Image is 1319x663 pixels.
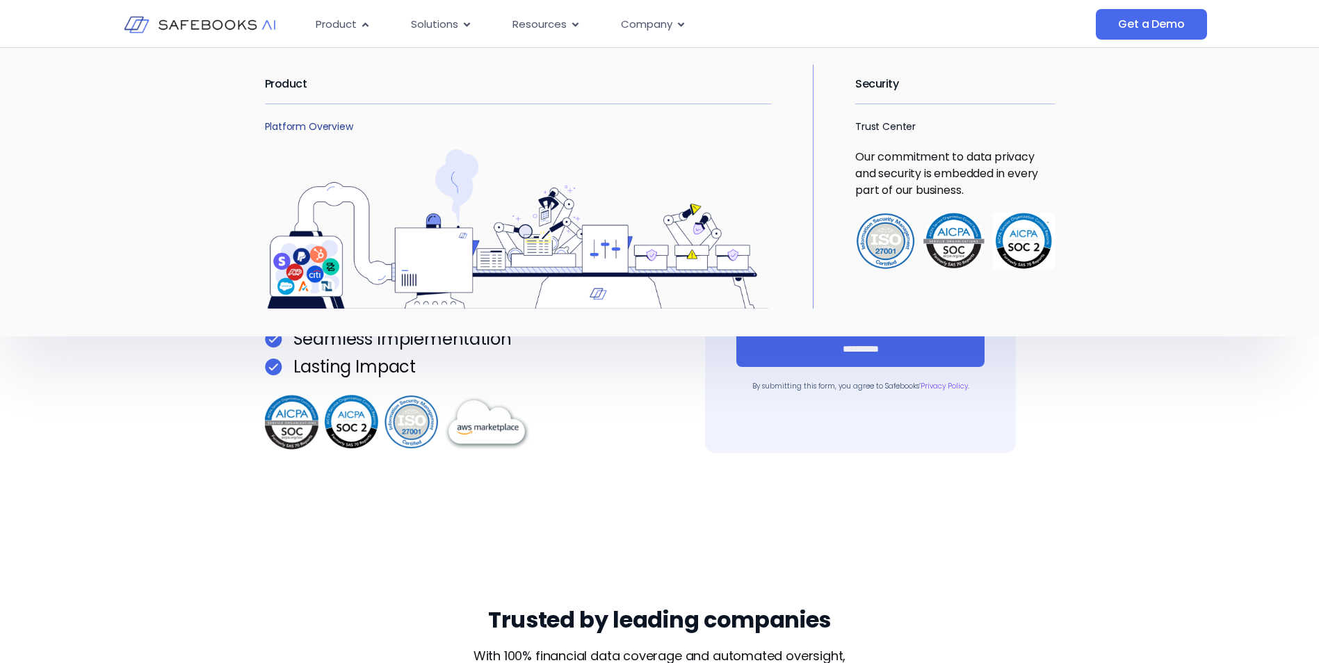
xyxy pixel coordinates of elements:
[293,331,512,347] p: Seamless Implementation
[736,381,985,391] p: By submitting this form, you agree to Safebooks’ .
[1096,9,1206,40] a: Get a Demo
[921,381,968,391] a: Privacy Policy
[621,17,672,33] span: Company
[265,120,353,133] a: Platform Overview
[265,393,533,452] img: Get a Demo 3
[855,65,1054,104] h2: Security
[488,606,831,634] h3: Trusted by leading companies
[305,11,957,38] nav: Menu
[293,359,416,375] p: Lasting Impact
[265,331,282,347] img: Get a Demo 1
[305,11,957,38] div: Menu Toggle
[265,359,282,375] img: Get a Demo 1
[512,17,567,33] span: Resources
[855,120,916,133] a: Trust Center
[1118,17,1184,31] span: Get a Demo
[855,149,1054,199] p: Our commitment to data privacy and security is embedded in every part of our business.
[265,65,772,104] h2: Product
[316,17,357,33] span: Product
[411,17,458,33] span: Solutions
